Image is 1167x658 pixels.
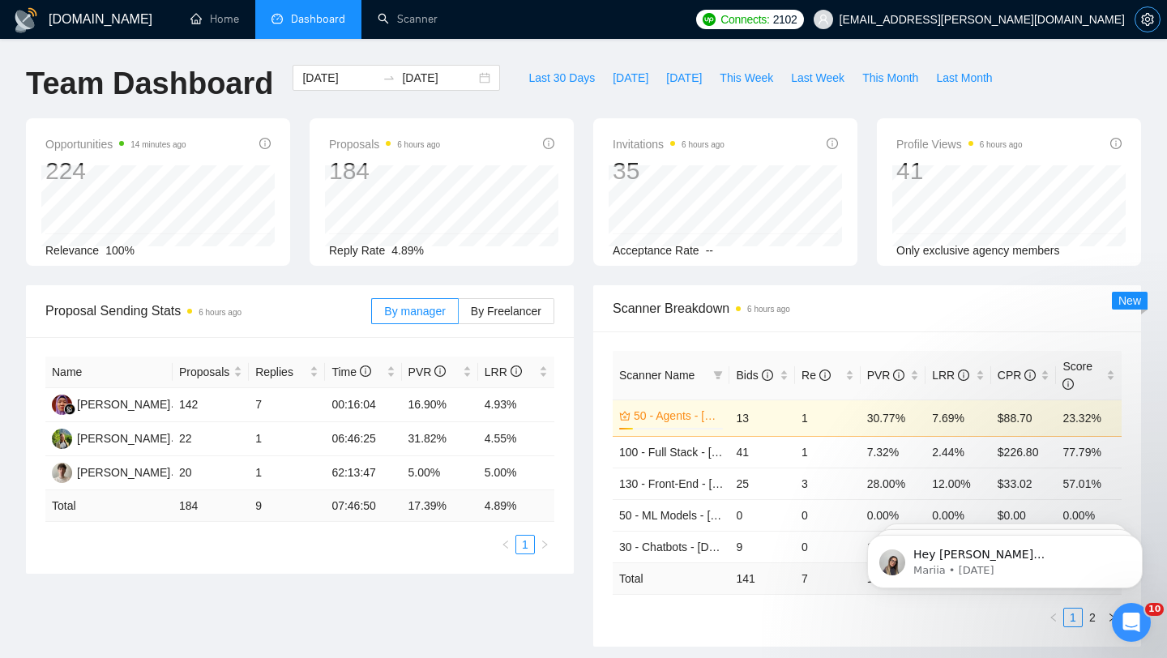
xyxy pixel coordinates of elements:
td: 3 [795,468,861,499]
span: info-circle [1062,378,1074,390]
td: 1 [795,436,861,468]
td: 4.89 % [478,490,554,522]
td: 1 [249,422,325,456]
td: 1 [795,399,861,436]
td: 2.44% [925,436,991,468]
td: 77.79% [1056,436,1122,468]
li: 2 [1083,608,1102,627]
a: 130 - Front-End - [DATE] [619,477,745,490]
span: PVR [408,365,447,378]
td: 13 [729,399,795,436]
a: SM[PERSON_NAME] [52,397,170,410]
button: right [535,535,554,554]
td: 7 [795,562,861,594]
td: 0 [795,499,861,531]
input: End date [402,69,476,87]
span: Profile Views [896,135,1023,154]
span: filter [710,363,726,387]
span: Opportunities [45,135,186,154]
time: 6 hours ago [199,308,242,317]
span: info-circle [360,365,371,377]
button: Last 30 Days [519,65,604,91]
span: crown [619,410,631,421]
img: SM [52,395,72,415]
div: 35 [613,156,725,186]
a: homeHome [190,12,239,26]
span: [DATE] [613,69,648,87]
td: 1 [249,456,325,490]
td: 4.55% [478,422,554,456]
span: Scanner Breakdown [613,298,1122,318]
td: $88.70 [991,399,1057,436]
td: 7 [249,388,325,422]
span: Replies [255,363,306,381]
a: OH[PERSON_NAME] [52,465,170,478]
li: Previous Page [1044,608,1063,627]
span: 2102 [773,11,797,28]
time: 6 hours ago [980,140,1023,149]
td: 9 [249,490,325,522]
span: Time [331,365,370,378]
td: 7.69% [925,399,991,436]
span: 4.89% [391,244,424,257]
span: info-circle [827,138,838,149]
span: By manager [384,305,445,318]
span: Dashboard [291,12,345,26]
td: 00:16:04 [325,388,401,422]
span: -- [706,244,713,257]
td: 0.00% [925,499,991,531]
input: Start date [302,69,376,87]
div: 224 [45,156,186,186]
td: 184 [173,490,249,522]
a: 1 [1064,609,1082,626]
span: CPR [998,369,1036,382]
img: gigradar-bm.png [64,404,75,415]
span: Scanner Name [619,369,695,382]
iframe: Intercom notifications message [843,501,1167,614]
span: 100% [105,244,135,257]
th: Name [45,357,173,388]
span: info-circle [819,370,831,381]
td: Total [613,562,729,594]
td: 0.00% [861,499,926,531]
div: 184 [329,156,440,186]
td: 22 [173,422,249,456]
span: Last Week [791,69,844,87]
span: Proposal Sending Stats [45,301,371,321]
span: This Week [720,69,773,87]
span: Relevance [45,244,99,257]
li: 1 [1063,608,1083,627]
li: Next Page [1102,608,1122,627]
span: swap-right [383,71,395,84]
span: info-circle [511,365,522,377]
button: left [1044,608,1063,627]
time: 6 hours ago [747,305,790,314]
div: [PERSON_NAME] [77,429,170,447]
img: OH [52,463,72,483]
td: 9 [729,531,795,562]
img: MK [52,429,72,449]
th: Proposals [173,357,249,388]
span: setting [1135,13,1160,26]
td: Total [45,490,173,522]
td: 7.32% [861,436,926,468]
div: 41 [896,156,1023,186]
span: LRR [485,365,522,378]
span: left [1049,613,1058,622]
span: By Freelancer [471,305,541,318]
span: left [501,540,511,549]
span: right [540,540,549,549]
span: [DATE] [666,69,702,87]
button: right [1102,608,1122,627]
td: 0.00% [1056,499,1122,531]
span: info-circle [762,370,773,381]
td: 57.01% [1056,468,1122,499]
a: 1 [516,536,534,553]
a: 50 - Agents - [DATE] [634,407,720,425]
span: info-circle [259,138,271,149]
span: to [383,71,395,84]
button: This Week [711,65,782,91]
img: upwork-logo.png [703,13,716,26]
td: 142 [173,388,249,422]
